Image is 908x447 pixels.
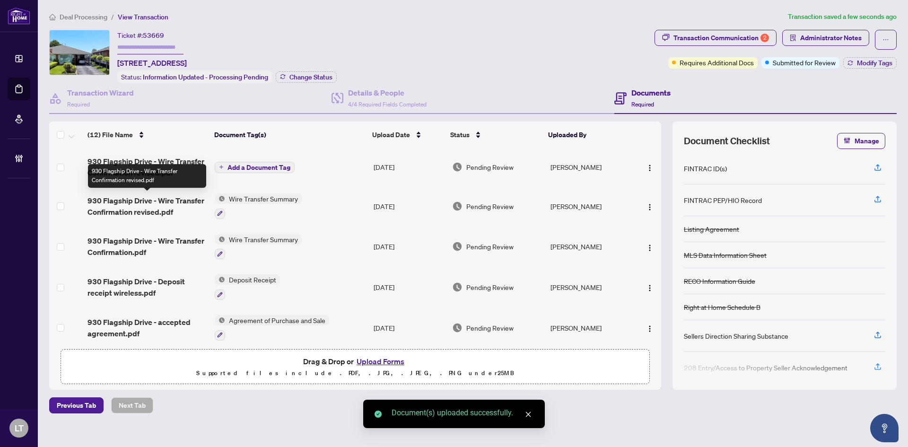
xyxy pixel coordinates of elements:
td: [PERSON_NAME] [547,148,633,186]
img: Logo [646,325,654,333]
span: Manage [855,133,879,149]
button: Add a Document Tag [215,161,295,173]
span: home [49,14,56,20]
button: Logo [642,239,657,254]
span: [STREET_ADDRESS] [117,57,187,69]
div: FINTRAC PEP/HIO Record [684,195,762,205]
img: logo [8,7,30,25]
span: Pending Review [466,241,514,252]
li: / [111,11,114,22]
button: Upload Forms [354,355,407,368]
div: MLS Data Information Sheet [684,250,767,260]
td: [DATE] [370,307,448,348]
span: Wire Transfer Summary [225,193,302,204]
span: LT [15,421,24,435]
img: Document Status [452,201,463,211]
th: Upload Date [368,122,446,148]
th: Uploaded By [544,122,630,148]
th: Status [446,122,544,148]
span: check-circle [375,411,382,418]
button: Logo [642,320,657,335]
span: Required [631,101,654,108]
button: Administrator Notes [782,30,869,46]
td: [DATE] [370,148,448,186]
span: Wire Transfer Summary [225,234,302,245]
div: FINTRAC ID(s) [684,163,727,174]
span: 930 Flagship Drive - accepted agreement.pdf [87,316,207,339]
span: 930 Flagship Drive - Wire Transfer Confirmation revised.pdf [87,195,207,218]
td: [DATE] [370,186,448,227]
img: Logo [646,284,654,292]
img: Document Status [452,323,463,333]
img: Status Icon [215,193,225,204]
img: Status Icon [215,315,225,325]
img: IMG-W12410867_1.jpg [50,30,109,75]
h4: Details & People [348,87,427,98]
div: Transaction Communication [673,30,769,45]
td: [DATE] [370,267,448,307]
p: Supported files include .PDF, .JPG, .JPEG, .PNG under 25 MB [67,368,644,379]
button: Status IconWire Transfer Summary [215,234,302,260]
button: Transaction Communication2 [655,30,777,46]
img: Status Icon [215,274,225,285]
img: Status Icon [215,234,225,245]
h4: Documents [631,87,671,98]
span: Pending Review [466,282,514,292]
button: Change Status [276,71,337,83]
button: Next Tab [111,397,153,413]
div: Ticket #: [117,30,164,41]
span: Drag & Drop or [303,355,407,368]
button: Status IconDeposit Receipt [215,274,280,300]
span: 930 Flagship Drive - Deposit receipt wireless.pdf [87,276,207,298]
td: [DATE] [370,227,448,267]
span: plus [219,165,224,169]
div: 2 [760,34,769,42]
button: Open asap [870,414,899,442]
span: solution [790,35,796,41]
span: Deal Processing [60,13,107,21]
span: Previous Tab [57,398,96,413]
span: Add a Document Tag [227,164,290,171]
button: Manage [837,133,885,149]
span: 930 Flagship Drive - Wire Transfer Confirmation revised.pdf [87,156,207,178]
span: 53669 [143,31,164,40]
td: [PERSON_NAME] [547,267,633,307]
span: 930 Flagship Drive - Wire Transfer Confirmation.pdf [87,235,207,258]
button: Add a Document Tag [215,162,295,173]
img: Logo [646,164,654,172]
img: Logo [646,244,654,252]
span: Requires Additional Docs [680,57,754,68]
span: Deposit Receipt [225,274,280,285]
span: Modify Tags [857,60,892,66]
span: Status [450,130,470,140]
img: Document Status [452,241,463,252]
div: Document(s) uploaded successfully. [392,407,533,419]
span: Information Updated - Processing Pending [143,73,268,81]
span: close [525,411,532,418]
button: Logo [642,159,657,175]
td: [PERSON_NAME] [547,227,633,267]
span: (12) File Name [87,130,133,140]
a: Close [523,409,533,420]
span: Document Checklist [684,134,770,148]
span: ellipsis [882,36,889,43]
button: Status IconAgreement of Purchase and Sale [215,315,329,341]
span: Drag & Drop orUpload FormsSupported files include .PDF, .JPG, .JPEG, .PNG under25MB [61,350,649,385]
td: [PERSON_NAME] [547,186,633,227]
button: Modify Tags [843,57,897,69]
span: Pending Review [466,162,514,172]
button: Status IconWire Transfer Summary [215,193,302,219]
button: Logo [642,199,657,214]
div: 208 Entry/Access to Property Seller Acknowledgement [684,362,847,373]
span: Upload Date [372,130,410,140]
span: Required [67,101,90,108]
div: 930 Flagship Drive - Wire Transfer Confirmation revised.pdf [88,164,206,188]
div: Sellers Direction Sharing Substance [684,331,788,341]
img: Logo [646,203,654,211]
span: Pending Review [466,201,514,211]
button: Previous Tab [49,397,104,413]
img: Document Status [452,282,463,292]
article: Transaction saved a few seconds ago [788,11,897,22]
div: Listing Agreement [684,224,739,234]
button: Logo [642,280,657,295]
